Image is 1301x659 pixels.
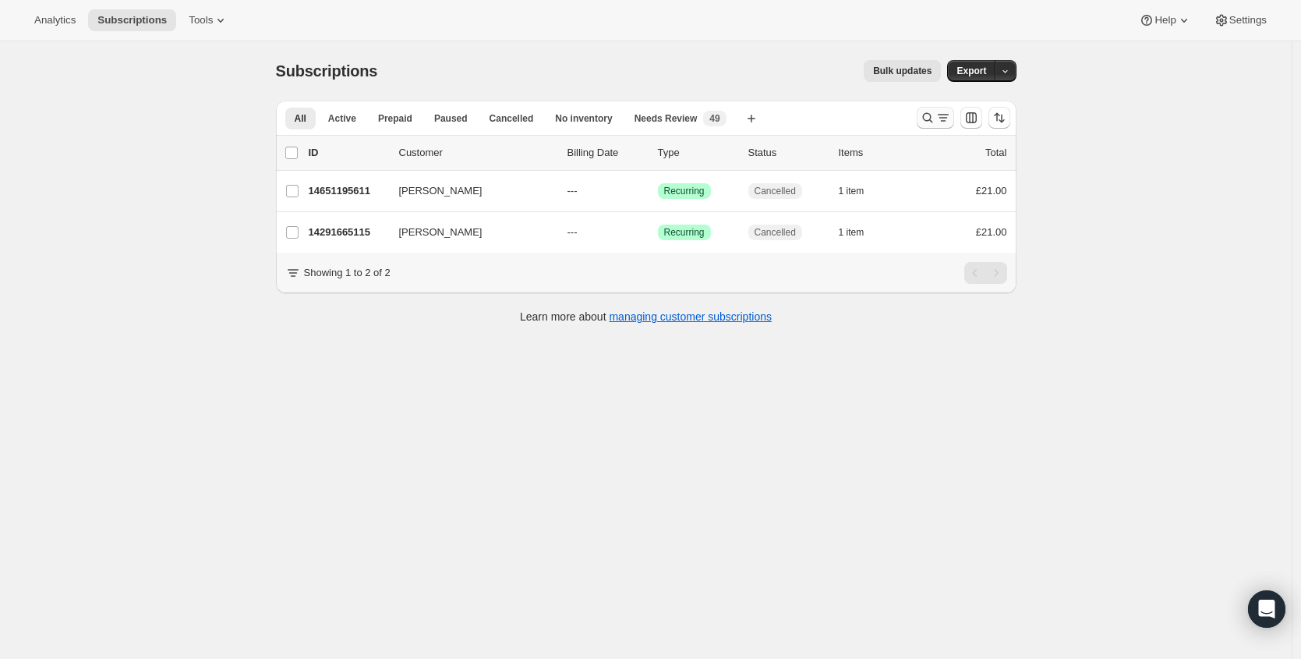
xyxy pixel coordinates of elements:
[864,60,941,82] button: Bulk updates
[399,145,555,161] p: Customer
[985,145,1006,161] p: Total
[658,145,736,161] div: Type
[988,107,1010,129] button: Sort the results
[635,112,698,125] span: Needs Review
[976,185,1007,197] span: £21.00
[1154,14,1175,27] span: Help
[399,225,483,240] span: [PERSON_NAME]
[755,185,796,197] span: Cancelled
[664,226,705,239] span: Recurring
[309,180,1007,202] div: 14651195611[PERSON_NAME]---SuccessRecurringCancelled1 item£21.00
[309,145,387,161] p: ID
[1204,9,1276,31] button: Settings
[917,107,954,129] button: Search and filter results
[956,65,986,77] span: Export
[567,226,578,238] span: ---
[88,9,176,31] button: Subscriptions
[25,9,85,31] button: Analytics
[328,112,356,125] span: Active
[34,14,76,27] span: Analytics
[873,65,932,77] span: Bulk updates
[378,112,412,125] span: Prepaid
[520,309,772,324] p: Learn more about
[434,112,468,125] span: Paused
[399,183,483,199] span: [PERSON_NAME]
[567,185,578,197] span: ---
[709,112,719,125] span: 49
[309,183,387,199] p: 14651195611
[179,9,238,31] button: Tools
[839,221,882,243] button: 1 item
[976,226,1007,238] span: £21.00
[567,145,645,161] p: Billing Date
[295,112,306,125] span: All
[309,221,1007,243] div: 14291665115[PERSON_NAME]---SuccessRecurringCancelled1 item£21.00
[304,265,391,281] p: Showing 1 to 2 of 2
[309,225,387,240] p: 14291665115
[964,262,1007,284] nav: Pagination
[839,185,864,197] span: 1 item
[748,145,826,161] p: Status
[97,14,167,27] span: Subscriptions
[609,310,772,323] a: managing customer subscriptions
[664,185,705,197] span: Recurring
[839,145,917,161] div: Items
[490,112,534,125] span: Cancelled
[1130,9,1200,31] button: Help
[839,226,864,239] span: 1 item
[1248,590,1285,628] div: Open Intercom Messenger
[739,108,764,129] button: Create new view
[947,60,995,82] button: Export
[555,112,612,125] span: No inventory
[839,180,882,202] button: 1 item
[276,62,378,80] span: Subscriptions
[189,14,213,27] span: Tools
[960,107,982,129] button: Customize table column order and visibility
[390,220,546,245] button: [PERSON_NAME]
[1229,14,1267,27] span: Settings
[390,179,546,204] button: [PERSON_NAME]
[755,226,796,239] span: Cancelled
[309,145,1007,161] div: IDCustomerBilling DateTypeStatusItemsTotal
